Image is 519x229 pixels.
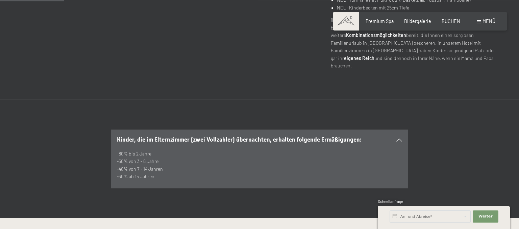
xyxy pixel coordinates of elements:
li: NEU: Kinderbecken mit 25cm Tiefe [337,4,497,12]
p: -80% bis 2 Jahre -50% von 3 - 6 Jahre -40% von 7 - 14 Jahren -30% ab 15 Jahren [117,150,402,181]
span: Kinder, die im Elternzimmer (zwei Vollzahler) übernachten, erhalten folgende Ermäßigungen: [117,136,361,143]
span: Weiter [478,214,493,219]
strong: eigenes Reich [344,55,374,61]
a: Premium Spa [366,18,394,24]
span: Schnellanfrage [378,199,403,204]
a: BUCHEN [442,18,460,24]
button: Weiter [473,210,498,223]
p: Ihren machen unsere ganz besonders lohnenswert. Wir halten stilvolle, großzügige sowie weitere be... [331,16,497,70]
span: Menü [483,18,495,24]
strong: Kombinationsmöglichkeiten [346,32,406,38]
a: Bildergalerie [404,18,431,24]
